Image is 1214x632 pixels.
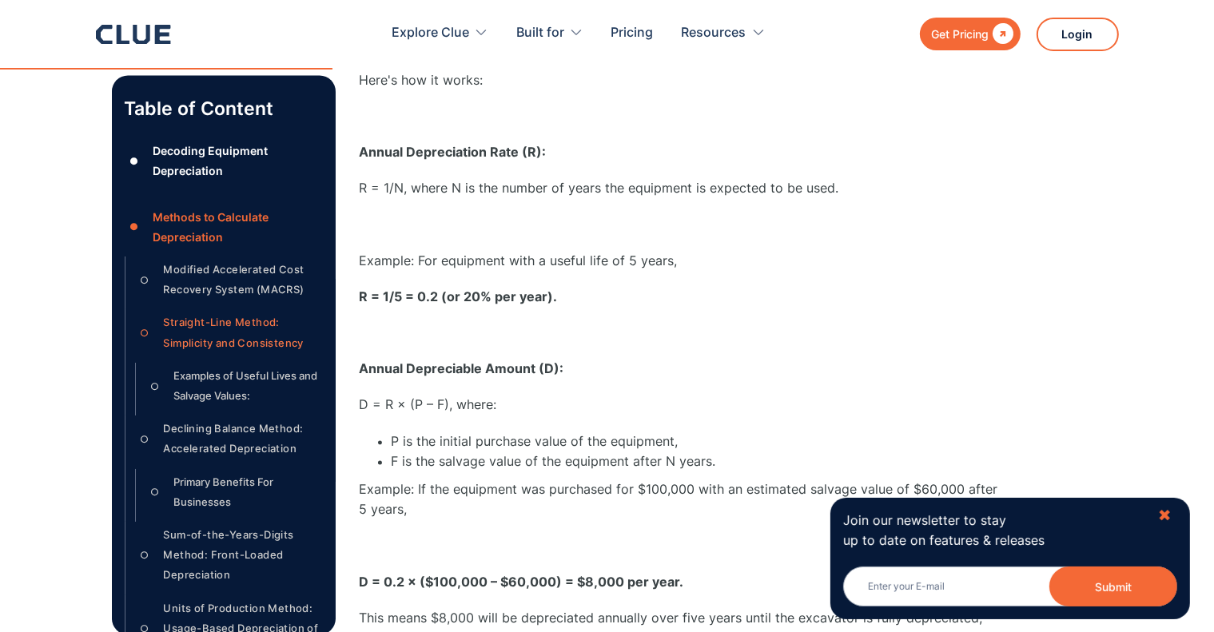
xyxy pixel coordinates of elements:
[843,566,1177,606] input: Enter your E-mail
[1158,506,1172,526] div: ✖
[360,251,999,271] p: Example: For equipment with a useful life of 5 years,
[163,526,322,586] div: Sum-of-the-Years-Digits Method: Front-Loaded Depreciation
[611,8,654,58] a: Pricing
[145,367,323,407] a: ○Examples of Useful Lives and Salvage Values:
[173,367,322,407] div: Examples of Useful Lives and Salvage Values:
[153,208,322,248] div: Methods to Calculate Depreciation
[153,141,322,181] div: Decoding Equipment Depreciation
[125,216,144,240] div: ●
[392,8,488,58] div: Explore Clue
[360,106,999,126] p: ‍
[1037,18,1119,51] a: Login
[360,288,558,304] strong: R = 1/5 = 0.2 (or 20% per year).
[360,178,999,198] p: R = 1/N, where N is the number of years the equipment is expected to be used.
[932,24,989,44] div: Get Pricing
[135,313,323,353] a: ○Straight-Line Method: Simplicity and Consistency
[360,360,564,376] strong: Annual Depreciable Amount (D):
[360,70,999,90] p: Here's how it works:
[135,322,154,346] div: ○
[516,8,583,58] div: Built for
[392,8,469,58] div: Explore Clue
[682,8,766,58] div: Resources
[920,18,1021,50] a: Get Pricing
[392,451,999,471] li: F is the salvage value of the equipment after N years.
[125,97,323,122] p: Table of Content
[360,323,999,343] p: ‍
[843,511,1144,551] p: Join our newsletter to stay up to date on features & releases
[682,8,746,58] div: Resources
[163,313,322,353] div: Straight-Line Method: Simplicity and Consistency
[173,473,322,513] div: Primary Benefits For Businesses
[125,208,323,248] a: ●Methods to Calculate Depreciation
[989,24,1014,44] div: 
[360,214,999,234] p: ‍
[135,544,154,568] div: ○
[163,419,322,459] div: Declining Balance Method: Accelerated Depreciation
[145,473,323,513] a: ○Primary Benefits For Businesses
[163,260,322,300] div: Modified Accelerated Cost Recovery System (MACRS)
[516,8,564,58] div: Built for
[135,419,323,459] a: ○Declining Balance Method: Accelerated Depreciation
[135,526,323,586] a: ○Sum-of-the-Years-Digits Method: Front-Loaded Depreciation
[145,481,165,505] div: ○
[135,428,154,452] div: ○
[125,150,144,174] div: ●
[360,574,684,590] strong: D = 0.2 × ($100,000 – $60,000) = $8,000 per year.
[360,144,547,160] strong: Annual Depreciation Rate (R):
[125,141,323,181] a: ●Decoding Equipment Depreciation
[145,375,165,399] div: ○
[135,260,323,300] a: ○Modified Accelerated Cost Recovery System (MACRS)
[360,479,999,519] p: Example: If the equipment was purchased for $100,000 with an estimated salvage value of $60,000 a...
[360,535,999,555] p: ‍
[392,431,999,451] li: P is the initial purchase value of the equipment,
[135,268,154,292] div: ○
[1049,566,1177,606] button: Submit
[360,395,999,415] p: D = R × (P – F), where:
